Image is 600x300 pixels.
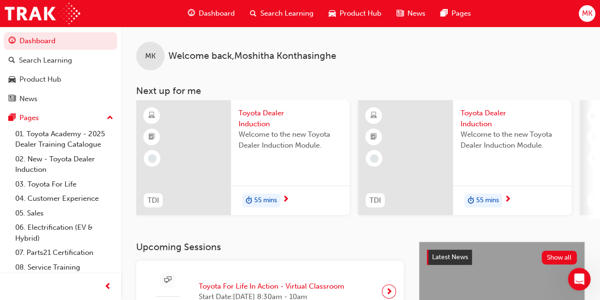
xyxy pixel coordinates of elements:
button: Pages [4,109,117,127]
a: 04. Customer Experience [11,191,117,206]
a: 05. Sales [11,206,117,221]
span: guage-icon [9,37,16,46]
span: guage-icon [188,8,195,19]
span: news-icon [397,8,404,19]
span: next-icon [504,196,511,204]
a: 02. New - Toyota Dealer Induction [11,152,117,177]
a: pages-iconPages [433,4,479,23]
a: 01. Toyota Academy - 2025 Dealer Training Catalogue [11,127,117,152]
a: car-iconProduct Hub [321,4,389,23]
a: TDIToyota Dealer InductionWelcome to the new Toyota Dealer Induction Module.duration-icon55 mins [136,100,350,215]
div: Pages [19,112,39,123]
button: Show all [542,251,577,264]
span: 55 mins [254,195,277,206]
span: up-icon [107,112,113,124]
a: guage-iconDashboard [180,4,242,23]
div: Product Hub [19,74,61,85]
span: next-icon [282,196,289,204]
a: 08. Service Training [11,260,117,275]
a: search-iconSearch Learning [242,4,321,23]
span: duration-icon [246,195,252,207]
span: Welcome to the new Toyota Dealer Induction Module. [239,129,342,150]
a: news-iconNews [389,4,433,23]
span: Latest News [432,253,468,261]
a: Dashboard [4,32,117,50]
span: Pages [452,8,471,19]
a: News [4,90,117,108]
iframe: Intercom live chat [568,268,591,291]
span: search-icon [250,8,257,19]
span: TDI [369,195,381,206]
span: next-icon [386,285,393,298]
span: booktick-icon [370,131,377,143]
span: Toyota Dealer Induction [461,108,564,129]
a: Latest NewsShow all [427,250,577,265]
span: pages-icon [441,8,448,19]
a: 06. Electrification (EV & Hybrid) [11,220,117,245]
span: TDI [148,195,159,206]
span: 55 mins [476,195,499,206]
span: News [407,8,425,19]
a: Product Hub [4,71,117,88]
span: learningRecordVerb_NONE-icon [148,154,157,163]
span: Toyota For Life In Action - Virtual Classroom [199,281,344,292]
span: Toyota Dealer Induction [239,108,342,129]
a: TDIToyota Dealer InductionWelcome to the new Toyota Dealer Induction Module.duration-icon55 mins [358,100,572,215]
span: learningResourceType_INSTRUCTOR_LED-icon [592,110,599,122]
span: pages-icon [9,114,16,122]
button: MK [579,5,595,22]
span: Welcome to the new Toyota Dealer Induction Module. [461,129,564,150]
span: learningRecordVerb_NONE-icon [370,154,378,163]
span: learningResourceType_ELEARNING-icon [370,110,377,122]
span: search-icon [9,56,15,65]
span: MK [145,51,156,62]
span: Product Hub [340,8,381,19]
span: car-icon [9,75,16,84]
a: 03. Toyota For Life [11,177,117,192]
span: prev-icon [104,281,111,293]
div: Search Learning [19,55,72,66]
button: DashboardSearch LearningProduct HubNews [4,30,117,109]
h3: Upcoming Sessions [136,242,404,253]
span: Welcome back , Moshitha Konthasinghe [168,51,336,62]
span: learningResourceType_ELEARNING-icon [148,110,155,122]
span: booktick-icon [148,131,155,143]
span: booktick-icon [592,131,599,143]
a: Search Learning [4,52,117,69]
img: Trak [5,3,80,24]
span: Dashboard [199,8,235,19]
span: duration-icon [468,195,474,207]
a: 07. Parts21 Certification [11,245,117,260]
div: News [19,94,37,104]
span: news-icon [9,95,16,103]
span: MK [582,8,592,19]
span: sessionType_ONLINE_URL-icon [164,274,171,286]
span: car-icon [329,8,336,19]
h3: Next up for me [121,85,600,96]
span: Search Learning [260,8,314,19]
